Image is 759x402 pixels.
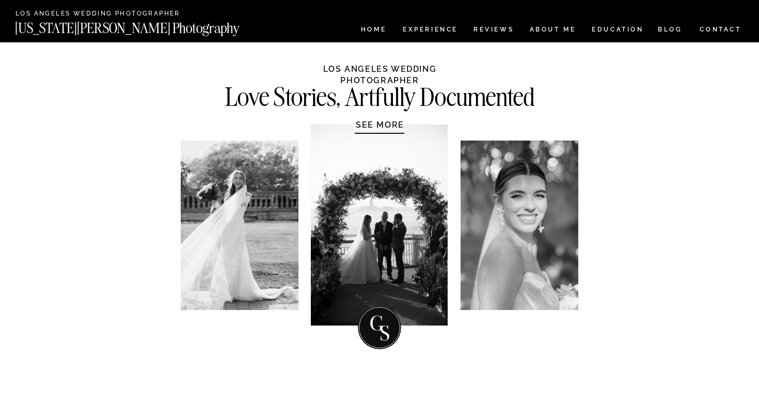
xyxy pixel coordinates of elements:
a: EDUCATION [591,26,645,35]
a: [US_STATE][PERSON_NAME] Photography [15,21,274,30]
a: SEE MORE [331,119,429,130]
a: Los Angeles Wedding Photographer [15,10,218,18]
a: HOME [359,26,388,35]
h1: LOS ANGELES WEDDING PHOTOGRAPHER [283,64,477,84]
a: CONTACT [699,24,742,35]
a: BLOG [658,26,683,35]
a: Experience [403,26,457,35]
a: ABOUT ME [529,26,576,35]
a: REVIEWS [473,26,512,35]
h2: Love Stories, Artfully Documented [202,85,557,105]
